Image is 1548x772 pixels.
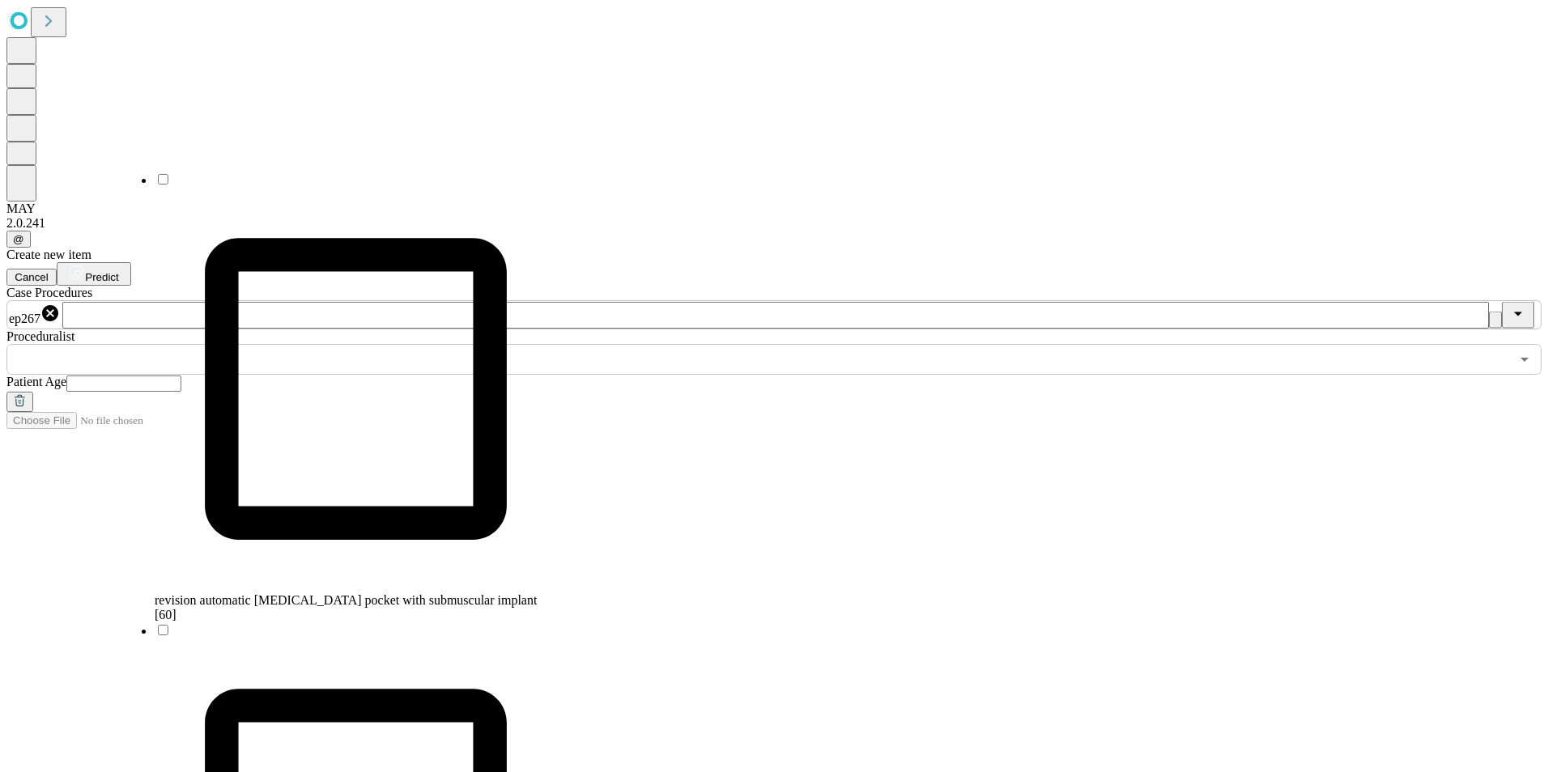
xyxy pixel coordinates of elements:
button: Open [1513,348,1536,371]
button: Clear [1489,312,1502,329]
span: Proceduralist [6,329,74,343]
button: Predict [57,262,131,286]
div: 2.0.241 [6,216,1542,231]
button: @ [6,231,31,248]
div: ep267 [9,303,60,326]
span: Cancel [15,271,49,283]
span: Patient Age [6,375,66,388]
span: Predict [85,271,118,283]
span: @ [13,233,24,245]
span: Scheduled Procedure [6,286,92,299]
div: MAY [6,201,1542,216]
span: revision automatic [MEDICAL_DATA] pocket with submuscular implant [60] [155,593,537,621]
button: Close [1502,302,1534,329]
span: Create new item [6,248,91,261]
span: ep267 [9,312,40,325]
button: Cancel [6,269,57,286]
